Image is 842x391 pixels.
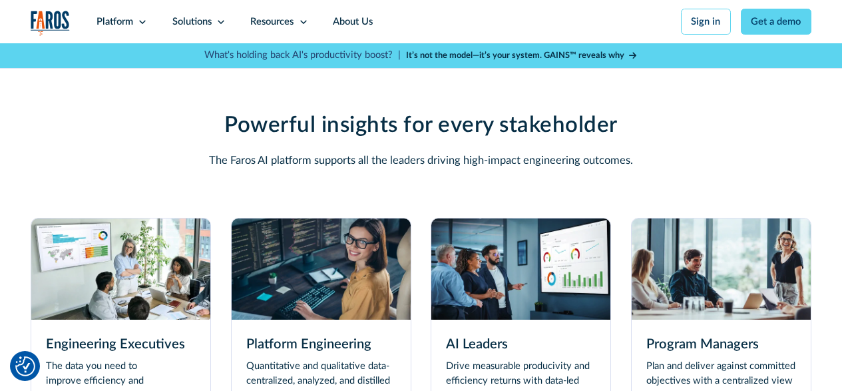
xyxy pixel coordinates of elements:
p: The Faros AI platform supports all the leaders driving high-impact engineering outcomes. [128,153,714,169]
a: home [31,11,70,36]
h3: Platform Engineering [246,334,396,354]
a: Sign in [681,9,731,35]
h2: Powerful insights for every stakeholder [128,112,714,139]
button: Cookie Settings [15,356,35,376]
img: Revisit consent button [15,356,35,376]
div: Resources [250,15,294,29]
p: What's holding back AI's productivity boost? | [204,48,401,63]
a: It’s not the model—it’s your system. GAINS™ reveals why [406,49,638,62]
h3: Program Managers [646,334,796,354]
div: Solutions [172,15,212,29]
div: Platform [97,15,133,29]
a: Get a demo [741,9,811,35]
img: Logo of the analytics and reporting company Faros. [31,11,70,36]
h3: AI Leaders [446,334,596,354]
strong: It’s not the model—it’s your system. GAINS™ reveals why [406,51,624,59]
h3: Engineering Executives [46,334,196,354]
